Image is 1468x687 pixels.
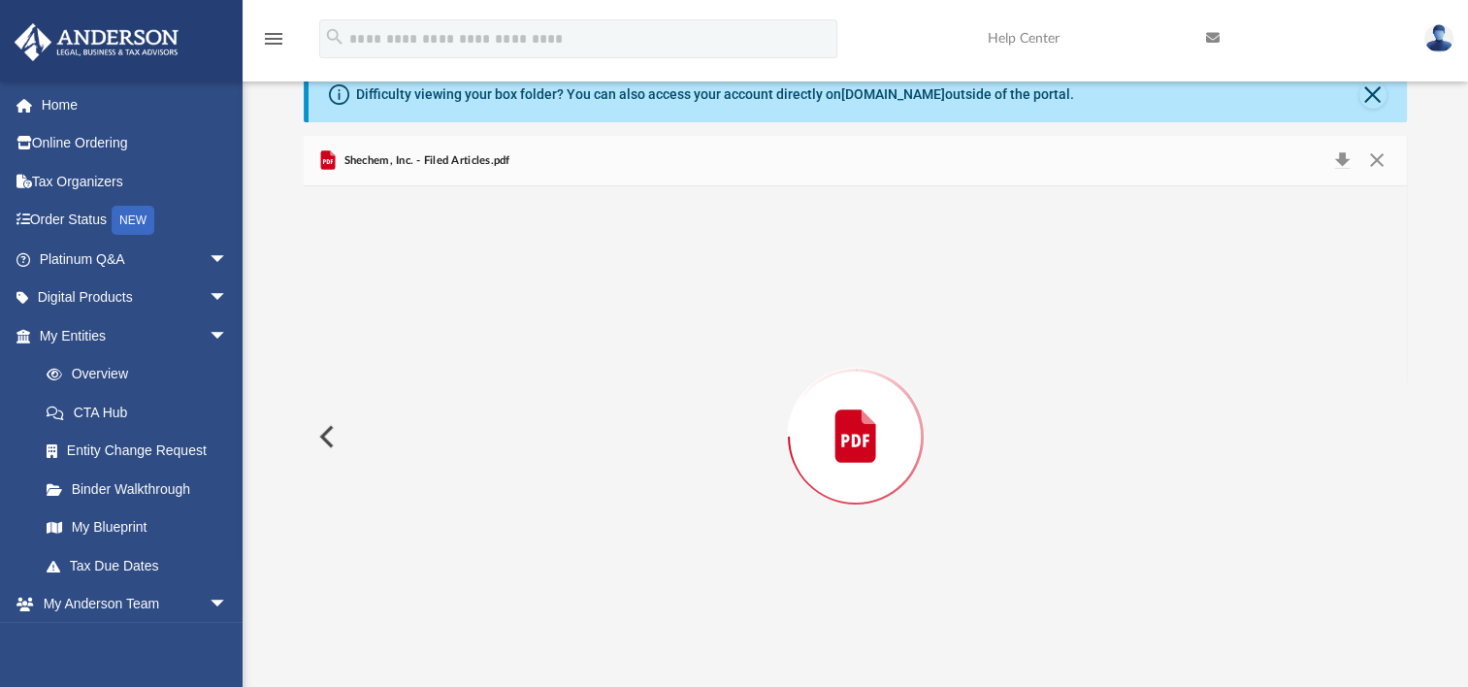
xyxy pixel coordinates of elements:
[1358,147,1393,175] button: Close
[14,124,257,163] a: Online Ordering
[27,393,257,432] a: CTA Hub
[1324,147,1359,175] button: Download
[14,201,257,241] a: Order StatusNEW
[9,23,184,61] img: Anderson Advisors Platinum Portal
[14,585,247,624] a: My Anderson Teamarrow_drop_down
[14,240,257,278] a: Platinum Q&Aarrow_drop_down
[209,585,247,625] span: arrow_drop_down
[27,546,257,585] a: Tax Due Dates
[14,278,257,317] a: Digital Productsarrow_drop_down
[112,206,154,235] div: NEW
[27,355,257,394] a: Overview
[356,84,1074,105] div: Difficulty viewing your box folder? You can also access your account directly on outside of the p...
[14,85,257,124] a: Home
[340,152,509,170] span: Shechem, Inc. - Filed Articles.pdf
[1424,24,1453,52] img: User Pic
[262,37,285,50] a: menu
[27,470,257,508] a: Binder Walkthrough
[841,86,945,102] a: [DOMAIN_NAME]
[209,240,247,279] span: arrow_drop_down
[304,409,346,464] button: Previous File
[209,316,247,356] span: arrow_drop_down
[27,432,257,471] a: Entity Change Request
[27,508,247,547] a: My Blueprint
[1359,82,1386,109] button: Close
[324,26,345,48] i: search
[262,27,285,50] i: menu
[209,278,247,318] span: arrow_drop_down
[14,316,257,355] a: My Entitiesarrow_drop_down
[14,162,257,201] a: Tax Organizers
